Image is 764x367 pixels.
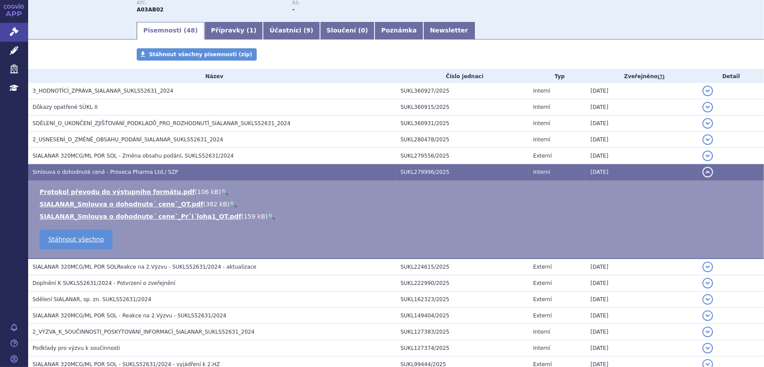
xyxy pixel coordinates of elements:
[197,188,219,195] span: 106 kB
[40,212,755,221] li: ( )
[361,27,365,34] span: 0
[702,310,713,321] button: detail
[33,169,178,175] span: Smlouva o dohodnuté ceně - Proveca Pharma Ltd./ SZP
[320,22,375,40] a: Sloučení (0)
[40,213,241,220] a: SIALANAR_Smlouva o dohodnute´ ceneˇ_Prˇi´loha1_OT.pdf
[533,120,550,126] span: Interní
[40,230,113,249] a: Stáhnout všechno
[244,213,266,220] span: 159 kB
[586,132,698,148] td: [DATE]
[396,291,529,308] td: SUKL162323/2025
[702,294,713,305] button: detail
[533,104,550,110] span: Interní
[40,188,195,195] a: Protokol převodu do výstupního formátu.pdf
[40,200,755,209] li: ( )
[396,340,529,356] td: SUKL127374/2025
[292,0,439,6] p: RS:
[702,151,713,161] button: detail
[533,264,552,270] span: Externí
[702,102,713,112] button: detail
[533,296,552,302] span: Externí
[28,70,396,83] th: Název
[702,262,713,272] button: detail
[263,22,320,40] a: Účastníci (9)
[533,345,550,351] span: Interní
[396,164,529,180] td: SUKL279996/2025
[396,259,529,275] td: SUKL224615/2025
[375,22,423,40] a: Poznámka
[702,343,713,353] button: detail
[702,327,713,337] button: detail
[586,83,698,99] td: [DATE]
[586,291,698,308] td: [DATE]
[586,324,698,340] td: [DATE]
[533,280,552,286] span: Externí
[396,324,529,340] td: SUKL127383/2025
[396,99,529,115] td: SUKL360915/2025
[396,308,529,324] td: SUKL149404/2025
[306,27,311,34] span: 9
[137,0,284,6] p: ATC:
[533,329,550,335] span: Interní
[702,278,713,288] button: detail
[586,259,698,275] td: [DATE]
[33,296,151,302] span: Sdělení SIALANAR, sp. zn. SUKLS52631/2024
[33,153,234,159] span: SIALANAR 320MCG/ML POR SOL - Změna obsahu podání, SUKLS52631/2024
[33,137,223,143] span: 2_USNESENÍ_O_ZMĚNĚ_OBSAHU_PODÁNÍ_SIALANAR_SUKLS52631_2024
[533,169,550,175] span: Interní
[529,70,586,83] th: Typ
[658,74,665,80] abbr: (?)
[396,83,529,99] td: SUKL360927/2025
[221,188,229,195] a: 🔍
[533,153,552,159] span: Externí
[137,48,257,61] a: Stáhnout všechny písemnosti (zip)
[268,213,275,220] a: 🔍
[33,280,175,286] span: Doplnění K SUKLS52631/2024 - Potvrzení o zveřejnění
[33,345,120,351] span: Podklady pro výzvu k součinnosti
[586,70,698,83] th: Zveřejněno
[186,27,195,34] span: 48
[33,104,98,110] span: Důkazy opatřené SÚKL II
[33,313,226,319] span: SIALANAR 320MCG/ML POR SOL - Reakce na 2.Výzvu - SUKLS52631/2024
[249,27,254,34] span: 1
[396,148,529,164] td: SUKL279556/2025
[586,275,698,291] td: [DATE]
[137,22,204,40] a: Písemnosti (48)
[40,187,755,196] li: ( )
[396,70,529,83] th: Číslo jednací
[702,86,713,96] button: detail
[702,134,713,145] button: detail
[586,115,698,132] td: [DATE]
[586,308,698,324] td: [DATE]
[702,118,713,129] button: detail
[33,88,173,94] span: 3_HODNOTÍCÍ_ZPRÁVA_SIALANAR_SUKLS52631_2024
[204,22,263,40] a: Přípravky (1)
[586,164,698,180] td: [DATE]
[292,7,295,13] strong: -
[698,70,764,83] th: Detail
[33,120,291,126] span: SDĚLENÍ_O_UKONČENÍ_ZJIŠŤOVÁNÍ_PODKLADŮ_PRO_ROZHODNUTÍ_SIALANAR_SUKLS52631_2024
[137,7,164,13] strong: GLYKOPYRRONIUM-BROMID
[423,22,475,40] a: Newsletter
[586,99,698,115] td: [DATE]
[40,201,203,208] a: SIALANAR_Smlouva o dohodnute´ ceneˇ_OT.pdf
[533,88,550,94] span: Interní
[229,201,237,208] a: 🔍
[396,132,529,148] td: SUKL280478/2025
[533,137,550,143] span: Interní
[533,313,552,319] span: Externí
[206,201,227,208] span: 382 kB
[149,51,252,58] span: Stáhnout všechny písemnosti (zip)
[396,115,529,132] td: SUKL360931/2025
[33,329,255,335] span: 2_VÝZVA_K_SOUČINNOSTI_POSKYTOVÁNÍ_INFORMACÍ_SIALANAR_SUKLS52631_2024
[702,167,713,177] button: detail
[396,275,529,291] td: SUKL222990/2025
[586,148,698,164] td: [DATE]
[33,264,256,270] span: SIALANAR 320MCG/ML POR SOLReakce na 2.Výzvu - SUKLS52631/2024 - aktualizace
[586,340,698,356] td: [DATE]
